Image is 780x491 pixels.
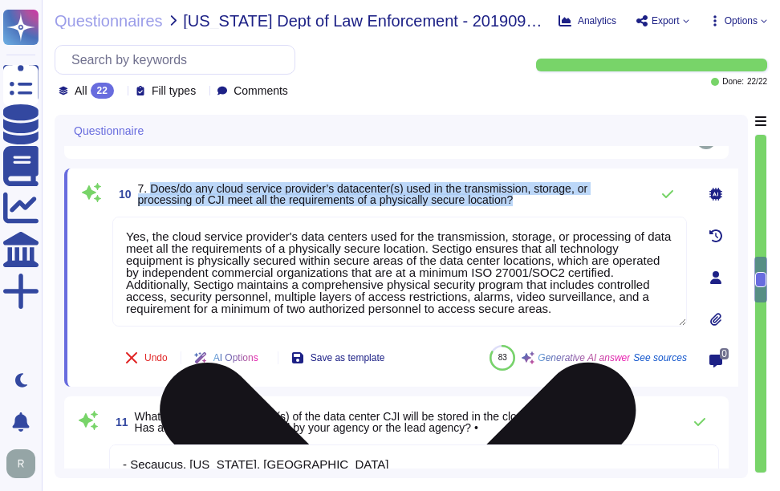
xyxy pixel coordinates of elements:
[112,189,132,200] span: 10
[720,348,729,359] span: 0
[75,85,87,96] span: All
[6,449,35,478] img: user
[55,13,163,29] span: Questionnaires
[183,13,546,29] span: [US_STATE] Dept of Law Enforcement - 20190919 FDLE Cloud Implementation Plan
[152,85,196,96] span: Fill types
[109,416,128,428] span: 11
[747,78,767,86] span: 22 / 22
[3,446,47,481] button: user
[722,78,744,86] span: Done:
[725,16,758,26] span: Options
[138,182,588,206] span: 7. Does/do any cloud service provider’s datacenter(s) used in the transmission, storage, or proce...
[559,14,616,27] button: Analytics
[91,83,114,99] div: 22
[652,16,680,26] span: Export
[578,16,616,26] span: Analytics
[498,353,507,362] span: 83
[74,125,144,136] span: Questionnaire
[234,85,288,96] span: Comments
[63,46,295,74] input: Search by keywords
[112,217,687,327] textarea: Yes, the cloud service provider's data centers used for the transmission, storage, or processing ...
